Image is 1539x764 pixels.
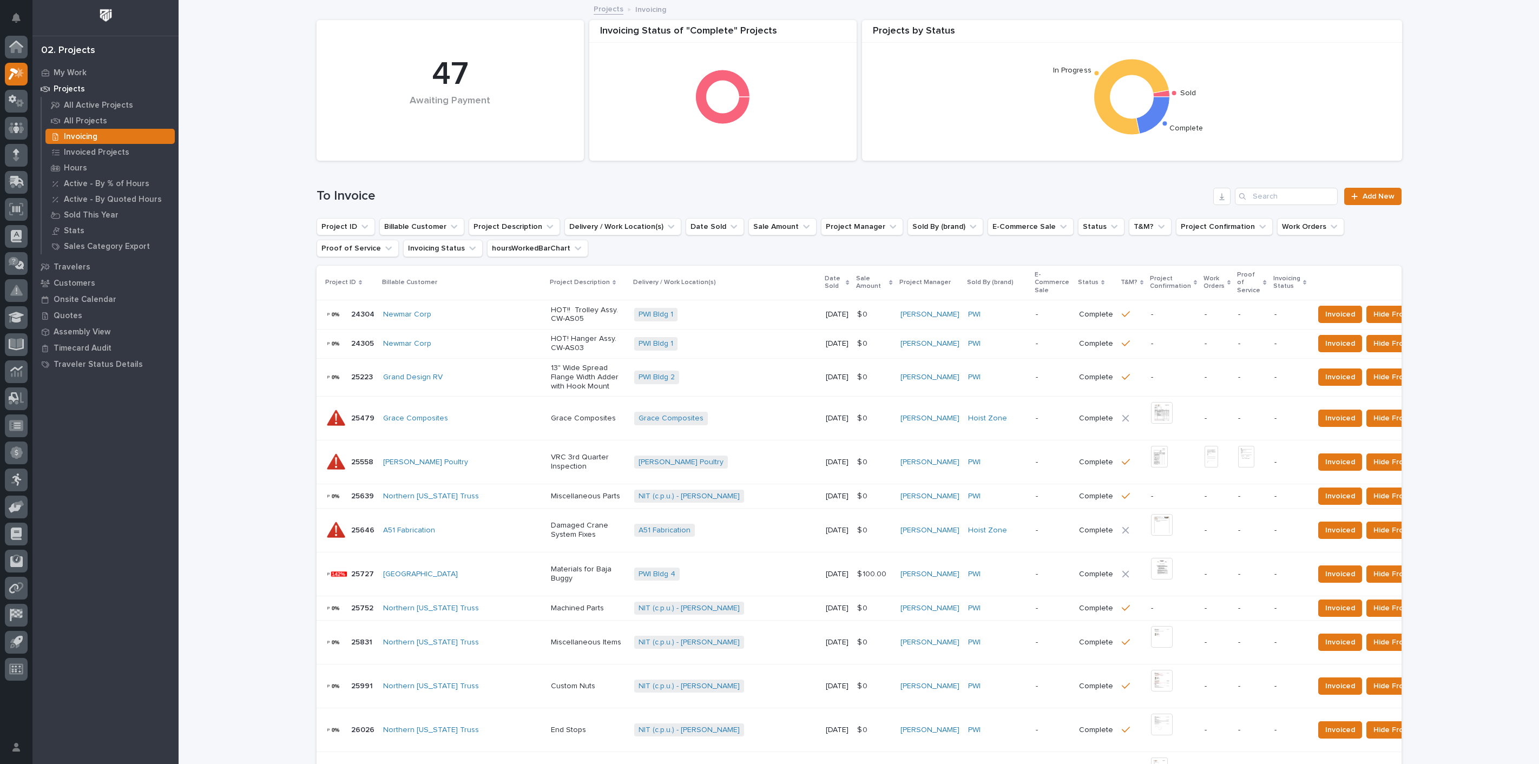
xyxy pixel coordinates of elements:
p: Invoicing Status [1273,273,1300,293]
a: PWI [968,604,981,613]
p: All Projects [64,116,107,126]
span: Hide From List [1373,602,1424,615]
a: [PERSON_NAME] [900,414,959,423]
div: Projects by Status [862,25,1402,43]
p: $ 0 [857,490,870,501]
span: Hide From List [1373,723,1424,736]
span: Invoiced [1325,308,1355,321]
p: 25646 [351,524,377,535]
a: Customers [32,275,179,291]
p: $ 100.00 [857,568,889,579]
p: $ 0 [857,602,870,613]
p: [DATE] [826,570,849,579]
p: 25752 [351,602,376,613]
p: Active - By % of Hours [64,179,149,189]
tr: 2430524305 Newmar Corp HOT! Hanger Assy. CW-AS03PWI Bldg 1 [DATE]$ 0$ 0 [PERSON_NAME] PWI -Comple... [317,329,1449,358]
p: [DATE] [826,458,849,467]
p: [DATE] [826,526,849,535]
p: Complete [1079,339,1113,348]
tr: 2572725727 [GEOGRAPHIC_DATA] Materials for Baja BuggyPWI Bldg 4 [DATE]$ 100.00$ 100.00 [PERSON_NA... [317,552,1449,596]
p: - [1205,604,1229,613]
p: End Stops [551,726,626,735]
button: Hide From List [1366,677,1431,695]
p: Complete [1079,458,1113,467]
p: [DATE] [826,310,849,319]
a: NIT (c.p.u.) - [PERSON_NAME] [639,726,740,735]
div: 02. Projects [41,45,95,57]
tr: 2564625646 A51 Fabrication Damaged Crane System FixesA51 Fabrication [DATE]$ 0$ 0 [PERSON_NAME] H... [317,509,1449,552]
a: A51 Fabrication [383,526,435,535]
a: Northern [US_STATE] Truss [383,682,479,691]
p: - [1151,492,1196,501]
button: Invoiced [1318,677,1362,695]
p: Machined Parts [551,604,626,613]
p: $ 0 [857,412,870,423]
span: Hide From List [1373,371,1424,384]
span: Invoiced [1325,680,1355,693]
p: $ 0 [857,723,870,735]
p: Work Orders [1203,273,1225,293]
p: 25223 [351,371,375,382]
button: Invoiced [1318,600,1362,617]
p: - [1238,526,1265,535]
p: Complete [1079,604,1113,613]
text: Sold [1180,89,1196,97]
p: - [1205,638,1229,647]
a: NIT (c.p.u.) - [PERSON_NAME] [639,682,740,691]
button: Hide From List [1366,410,1431,427]
a: Projects [32,81,179,97]
p: $ 0 [857,456,870,467]
button: Hide From List [1366,565,1431,583]
span: Invoiced [1325,456,1355,469]
tr: 2563925639 Northern [US_STATE] Truss Miscellaneous PartsNIT (c.p.u.) - [PERSON_NAME] [DATE]$ 0$ 0... [317,484,1449,509]
a: Grace Composites [639,414,703,423]
p: Traveler Status Details [54,360,143,370]
a: PWI Bldg 1 [639,310,673,319]
div: Invoicing Status of "Complete" Projects [589,25,857,43]
p: 26026 [351,723,377,735]
a: [PERSON_NAME] [900,310,959,319]
p: - [1205,414,1229,423]
p: [DATE] [826,726,849,735]
p: - [1036,458,1070,467]
p: Date Sold [825,273,844,293]
a: Newmar Corp [383,339,431,348]
span: Invoiced [1325,568,1355,581]
a: Sales Category Export [42,239,179,254]
tr: 2599125991 Northern [US_STATE] Truss Custom NutsNIT (c.p.u.) - [PERSON_NAME] [DATE]$ 0$ 0 [PERSON... [317,664,1449,708]
p: Grace Composites [551,414,626,423]
button: E-Commerce Sale [988,218,1074,235]
p: - [1036,414,1070,423]
p: 25831 [351,636,374,647]
p: Complete [1079,310,1113,319]
a: Quotes [32,307,179,324]
a: All Active Projects [42,97,179,113]
button: Sold By (brand) [907,218,983,235]
p: - [1238,414,1265,423]
p: 25991 [351,680,375,691]
a: Add New [1344,188,1401,205]
p: [DATE] [826,492,849,501]
p: Onsite Calendar [54,295,116,305]
p: $ 0 [857,636,870,647]
span: Invoiced [1325,723,1355,736]
p: $ 0 [857,680,870,691]
p: Damaged Crane System Fixes [551,521,626,539]
button: Invoiced [1318,453,1362,471]
a: [PERSON_NAME] [900,682,959,691]
button: Project Manager [821,218,903,235]
button: Invoiced [1318,335,1362,352]
p: - [1238,604,1265,613]
span: Hide From List [1373,412,1424,425]
button: Hide From List [1366,600,1431,617]
span: Invoiced [1325,636,1355,649]
p: [DATE] [826,339,849,348]
p: Sale Amount [856,273,887,293]
p: Hours [64,163,87,173]
button: Notifications [5,6,28,29]
a: Stats [42,223,179,238]
span: Invoiced [1325,602,1355,615]
p: - [1274,682,1305,691]
button: hoursWorkedBarChart [487,240,588,257]
button: T&M? [1129,218,1172,235]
